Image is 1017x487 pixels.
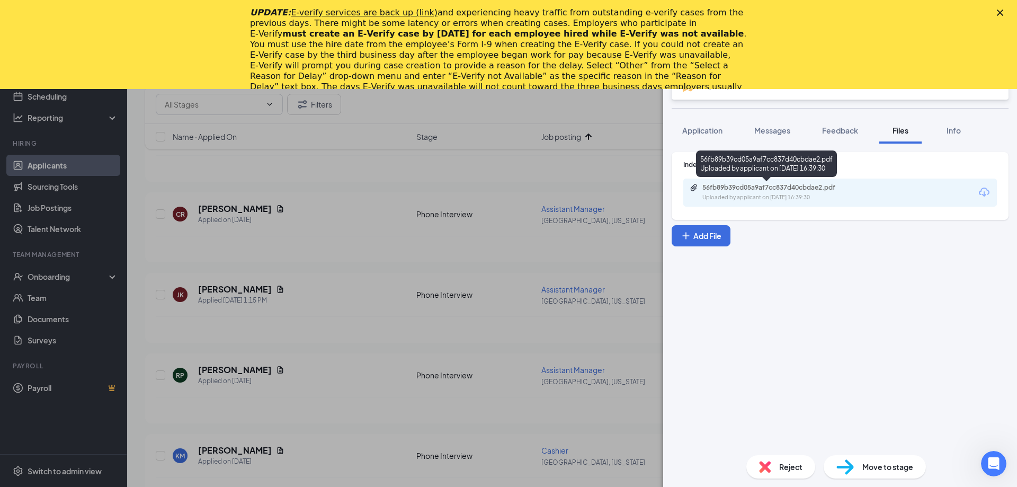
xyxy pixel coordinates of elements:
span: Reject [779,461,802,473]
svg: Plus [681,231,691,241]
span: Files [893,126,908,135]
div: Close [997,10,1007,16]
span: Messages [754,126,790,135]
svg: Download [978,186,991,199]
iframe: Intercom live chat [981,451,1006,476]
button: Add FilePlus [672,225,730,246]
div: 56fb89b39cd05a9af7cc837d40cbdae2.pdf [702,183,851,192]
div: Uploaded by applicant on [DATE] 16:39:30 [702,193,861,202]
div: and experiencing heavy traffic from outstanding e-verify cases from the previous days. There migh... [250,7,750,103]
span: Move to stage [862,461,913,473]
a: E-verify services are back up (link) [291,7,438,17]
svg: Paperclip [690,183,698,192]
div: Indeed Resume [683,160,997,169]
a: Paperclip56fb89b39cd05a9af7cc837d40cbdae2.pdfUploaded by applicant on [DATE] 16:39:30 [690,183,861,202]
span: Info [947,126,961,135]
div: 56fb89b39cd05a9af7cc837d40cbdae2.pdf Uploaded by applicant on [DATE] 16:39:30 [696,150,837,177]
span: Application [682,126,722,135]
b: must create an E‑Verify case by [DATE] for each employee hired while E‑Verify was not available [282,29,744,39]
span: Feedback [822,126,858,135]
i: UPDATE: [250,7,438,17]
